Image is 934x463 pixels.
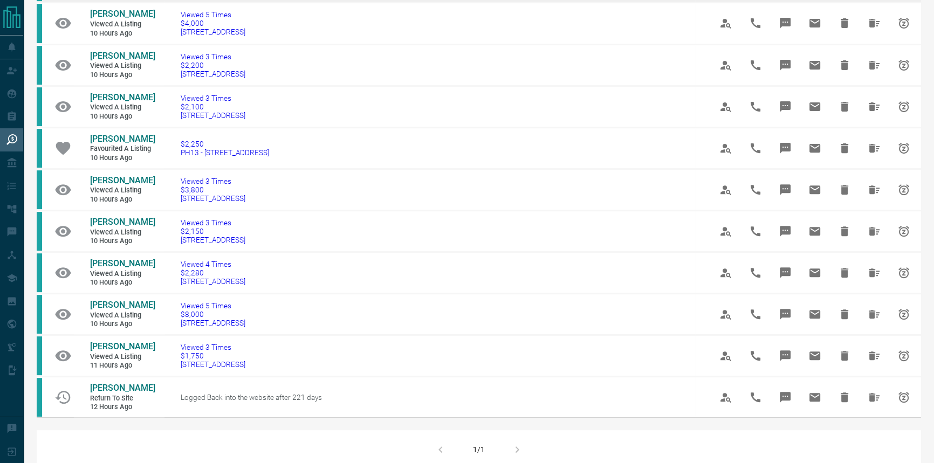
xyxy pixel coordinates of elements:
span: 10 hours ago [90,29,155,38]
span: Hide All from Angelina Li [861,177,887,203]
span: Email [802,260,828,286]
a: [PERSON_NAME] [90,92,155,103]
span: Viewed 3 Times [181,343,245,351]
span: Snooze [891,10,917,36]
span: Viewed 5 Times [181,10,245,19]
span: Email [802,384,828,410]
span: [STREET_ADDRESS] [181,319,245,327]
span: Logged Back into the website after 221 days [181,393,322,402]
a: Viewed 3 Times$3,800[STREET_ADDRESS] [181,177,245,203]
span: Email [802,135,828,161]
a: Viewed 3 Times$1,750[STREET_ADDRESS] [181,343,245,369]
span: View Profile [713,10,739,36]
a: [PERSON_NAME] [90,175,155,186]
span: $4,000 [181,19,245,27]
span: [STREET_ADDRESS] [181,236,245,244]
span: Email [802,52,828,78]
span: Message [772,94,798,120]
span: $2,200 [181,61,245,70]
span: Return to Site [90,394,155,403]
span: Viewed a Listing [90,353,155,362]
span: Hide [832,384,857,410]
div: condos.ca [37,378,42,417]
div: condos.ca [37,46,42,85]
span: Hide All from Adriana Artates [861,343,887,369]
span: Snooze [891,218,917,244]
span: [PERSON_NAME] [90,175,155,185]
span: Message [772,384,798,410]
a: [PERSON_NAME] [90,258,155,269]
span: $8,000 [181,310,245,319]
span: Hide [832,218,857,244]
span: Call [743,384,768,410]
span: [PERSON_NAME] [90,92,155,102]
span: Message [772,52,798,78]
span: Message [772,343,798,369]
span: View Profile [713,343,739,369]
span: Hide All from Adriana Artates [861,52,887,78]
div: condos.ca [37,4,42,43]
span: Call [743,260,768,286]
span: Email [802,177,828,203]
span: $2,280 [181,268,245,277]
span: PH13 - [STREET_ADDRESS] [181,148,269,157]
span: Message [772,218,798,244]
span: Viewed a Listing [90,228,155,237]
span: Snooze [891,343,917,369]
span: Hide All from Adriana Artates [861,260,887,286]
span: Snooze [891,177,917,203]
span: Viewed 3 Times [181,52,245,61]
span: Snooze [891,52,917,78]
span: Email [802,218,828,244]
span: Call [743,301,768,327]
span: Hide [832,135,857,161]
span: [STREET_ADDRESS] [181,194,245,203]
span: Email [802,10,828,36]
span: $2,150 [181,227,245,236]
span: Hide [832,177,857,203]
span: Hide [832,260,857,286]
a: Viewed 5 Times$4,000[STREET_ADDRESS] [181,10,245,36]
span: 12 hours ago [90,403,155,412]
div: condos.ca [37,336,42,375]
a: $2,250PH13 - [STREET_ADDRESS] [181,140,269,157]
span: [PERSON_NAME] [90,383,155,393]
span: 10 hours ago [90,154,155,163]
span: Email [802,343,828,369]
span: 10 hours ago [90,195,155,204]
span: Message [772,260,798,286]
span: [PERSON_NAME] [90,51,155,61]
span: Call [743,218,768,244]
span: [STREET_ADDRESS] [181,111,245,120]
a: Viewed 3 Times$2,200[STREET_ADDRESS] [181,52,245,78]
span: Snooze [891,384,917,410]
span: View Profile [713,94,739,120]
span: Hide All from Adriana Artates [861,94,887,120]
span: [PERSON_NAME] [90,300,155,310]
div: condos.ca [37,212,42,251]
span: [PERSON_NAME] [90,134,155,144]
span: $2,100 [181,102,245,111]
span: Message [772,10,798,36]
div: condos.ca [37,87,42,126]
div: condos.ca [37,129,42,168]
div: 1/1 [473,445,485,454]
span: View Profile [713,135,739,161]
span: Snooze [891,260,917,286]
span: $1,750 [181,351,245,360]
span: Snooze [891,301,917,327]
span: Hide [832,52,857,78]
div: condos.ca [37,253,42,292]
a: [PERSON_NAME] [90,9,155,20]
span: Viewed a Listing [90,269,155,279]
span: [STREET_ADDRESS] [181,70,245,78]
span: 10 hours ago [90,320,155,329]
span: Message [772,135,798,161]
span: Call [743,52,768,78]
div: condos.ca [37,170,42,209]
span: Hide All from Angelina Li [861,301,887,327]
a: [PERSON_NAME] [90,383,155,394]
span: Viewed 5 Times [181,301,245,310]
a: [PERSON_NAME] [90,300,155,311]
span: Snooze [891,94,917,120]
